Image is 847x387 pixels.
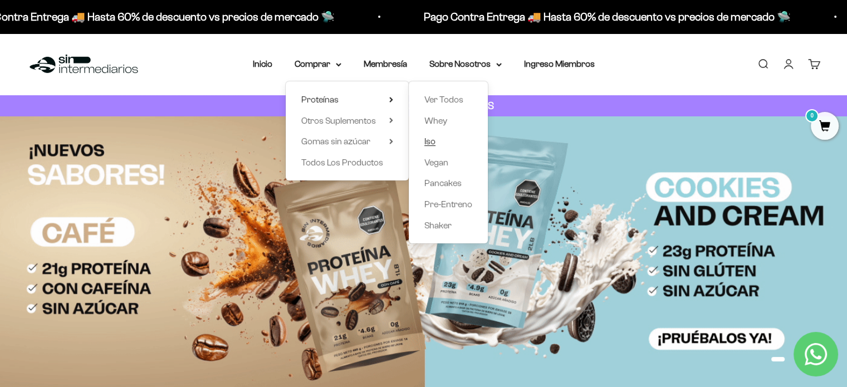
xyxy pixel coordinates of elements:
p: Pago Contra Entrega 🚚 Hasta 60% de descuento vs precios de mercado 🛸 [424,8,791,26]
span: Vegan [424,158,448,167]
a: Todos Los Productos [301,155,393,170]
a: Membresía [364,59,407,68]
span: Otros Suplementos [301,116,376,125]
a: Pancakes [424,176,472,190]
span: Iso [424,136,435,146]
a: Vegan [424,155,472,170]
span: Todos Los Productos [301,158,383,167]
a: Pre-Entreno [424,197,472,212]
a: Whey [424,114,472,128]
a: Ingreso Miembros [524,59,595,68]
a: Inicio [253,59,272,68]
summary: Comprar [295,57,341,71]
a: 0 [811,121,839,133]
span: Whey [424,116,447,125]
a: Shaker [424,218,472,233]
span: Pancakes [424,178,462,188]
span: Ver Todos [424,95,463,104]
summary: Sobre Nosotros [429,57,502,71]
summary: Gomas sin azúcar [301,134,393,149]
span: Shaker [424,221,452,230]
mark: 0 [805,109,819,123]
summary: Proteínas [301,92,393,107]
span: Pre-Entreno [424,199,472,209]
span: Proteínas [301,95,339,104]
span: Gomas sin azúcar [301,136,370,146]
summary: Otros Suplementos [301,114,393,128]
a: Iso [424,134,472,149]
a: Ver Todos [424,92,472,107]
